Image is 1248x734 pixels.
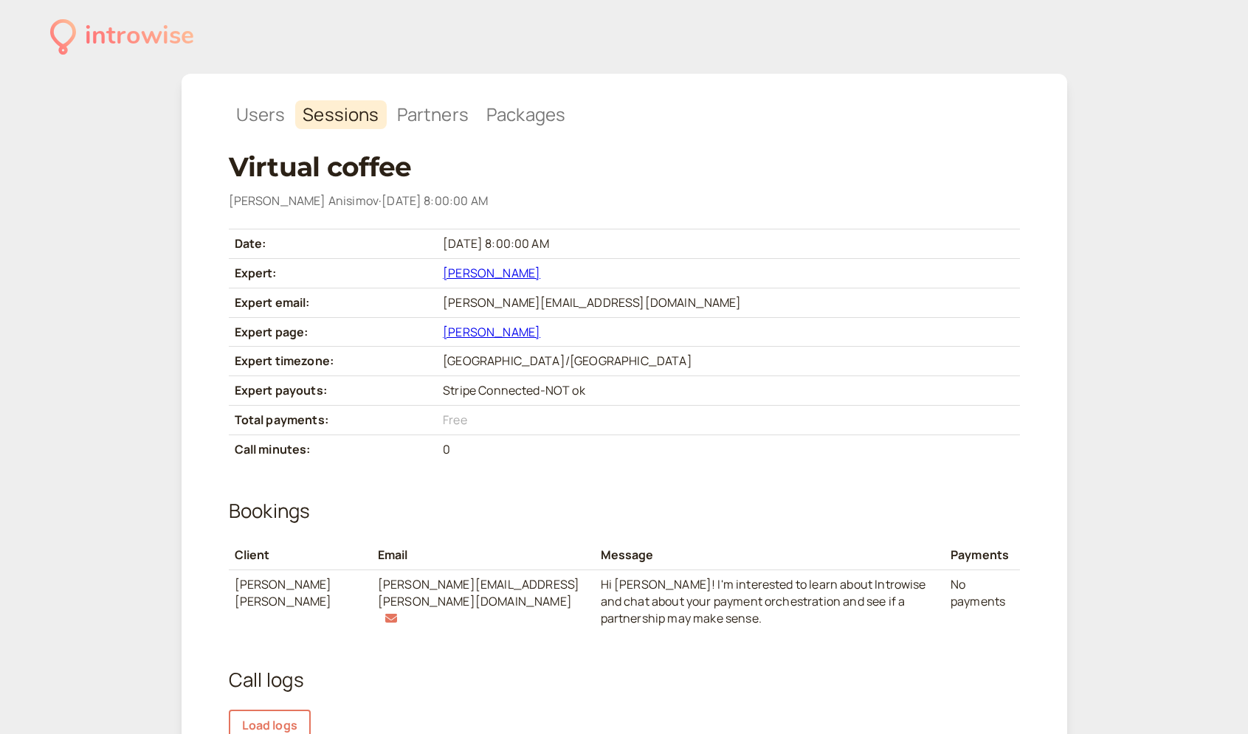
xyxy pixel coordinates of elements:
[229,570,372,633] td: [PERSON_NAME] [PERSON_NAME]
[945,570,1020,633] td: No payments
[229,434,438,463] th: Call minutes:
[229,151,1020,183] h1: Virtual coffee
[50,16,194,57] a: introwise
[295,100,386,129] a: Sessions
[437,434,1019,463] td: 0
[229,192,1020,211] div: [PERSON_NAME] Anisimov
[437,288,1019,317] td: [PERSON_NAME][EMAIL_ADDRESS][DOMAIN_NAME]
[242,717,297,733] span: Load logs
[229,541,372,569] th: Client
[382,193,488,209] time: [DATE] 8:00:00 AM
[372,570,595,633] td: [PERSON_NAME][EMAIL_ADDRESS][PERSON_NAME][DOMAIN_NAME]
[443,324,540,340] a: [PERSON_NAME]
[229,100,293,129] a: Users
[390,100,476,129] a: Partners
[595,570,945,633] td: Hi [PERSON_NAME]! I'm interested to learn about Introwise and chat about your payment orchestrati...
[229,258,438,288] th: Expert:
[229,665,1020,695] h2: Call logs
[229,496,1020,526] h2: Bookings
[595,541,945,569] th: Message
[443,265,540,281] a: [PERSON_NAME]
[479,100,573,129] a: Packages
[379,193,382,209] span: ·
[229,229,438,258] th: Date:
[945,541,1020,569] th: Payments
[437,347,1019,376] td: [GEOGRAPHIC_DATA]/[GEOGRAPHIC_DATA]
[384,612,399,625] button: Re-send confirmation
[443,412,467,428] span: Free
[229,347,438,376] th: Expert timezone:
[437,229,1019,258] td: [DATE] 8:00:00 AM
[229,406,438,435] th: Total payments:
[229,376,438,406] th: Expert payouts:
[437,376,1019,406] td: Stripe Connected - NOT ok
[372,541,595,569] th: Email
[229,288,438,317] th: Expert email:
[229,317,438,347] th: Expert page:
[85,16,194,57] div: introwise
